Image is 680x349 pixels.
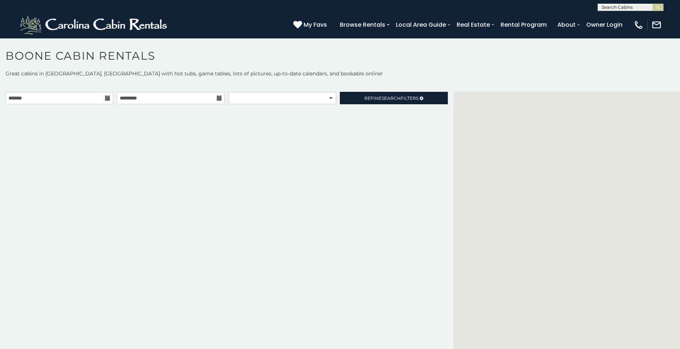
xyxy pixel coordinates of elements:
[453,18,494,31] a: Real Estate
[304,20,327,29] span: My Favs
[392,18,450,31] a: Local Area Guide
[18,14,170,36] img: White-1-2.png
[583,18,626,31] a: Owner Login
[554,18,579,31] a: About
[382,95,401,101] span: Search
[633,20,644,30] img: phone-regular-white.png
[497,18,550,31] a: Rental Program
[336,18,389,31] a: Browse Rentals
[651,20,662,30] img: mail-regular-white.png
[340,92,447,104] a: RefineSearchFilters
[364,95,419,101] span: Refine Filters
[293,20,329,30] a: My Favs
